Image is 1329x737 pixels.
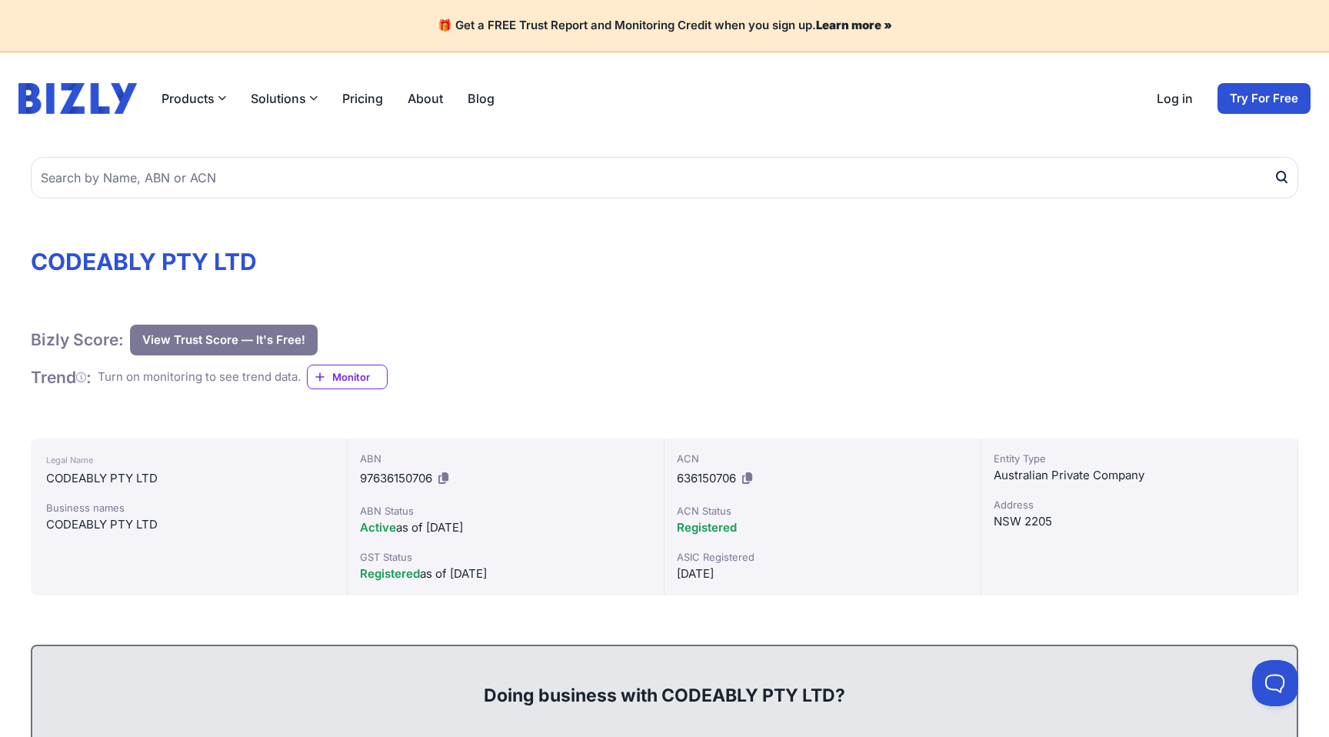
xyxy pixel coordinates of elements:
[46,451,331,469] div: Legal Name
[360,503,651,519] div: ABN Status
[360,519,651,537] div: as of [DATE]
[468,89,495,108] a: Blog
[994,466,1285,485] div: Australian Private Company
[360,520,396,535] span: Active
[1217,83,1311,114] a: Try For Free
[46,469,331,488] div: CODEABLY PTY LTD
[46,515,331,534] div: CODEABLY PTY LTD
[360,566,420,581] span: Registered
[31,367,92,388] h1: Trend :
[1157,89,1193,108] a: Log in
[130,325,318,355] button: View Trust Score — It's Free!
[994,497,1285,512] div: Address
[48,659,1281,708] div: Doing business with CODEABLY PTY LTD?
[994,451,1285,466] div: Entity Type
[816,18,892,32] a: Learn more »
[162,89,226,108] button: Products
[31,157,1298,198] input: Search by Name, ABN or ACN
[31,329,124,350] h1: Bizly Score:
[1252,660,1298,706] iframe: Toggle Customer Support
[677,471,736,485] span: 636150706
[994,512,1285,531] div: NSW 2205
[677,565,968,583] div: [DATE]
[408,89,443,108] a: About
[677,503,968,519] div: ACN Status
[332,369,387,385] span: Monitor
[677,549,968,565] div: ASIC Registered
[677,451,968,466] div: ACN
[307,365,388,389] a: Monitor
[360,565,651,583] div: as of [DATE]
[360,549,651,565] div: GST Status
[360,471,432,485] span: 97636150706
[677,520,737,535] span: Registered
[342,89,383,108] a: Pricing
[46,500,331,515] div: Business names
[98,368,301,386] div: Turn on monitoring to see trend data.
[251,89,318,108] button: Solutions
[31,248,1298,275] h1: CODEABLY PTY LTD
[360,451,651,466] div: ABN
[18,18,1311,33] h4: 🎁 Get a FREE Trust Report and Monitoring Credit when you sign up.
